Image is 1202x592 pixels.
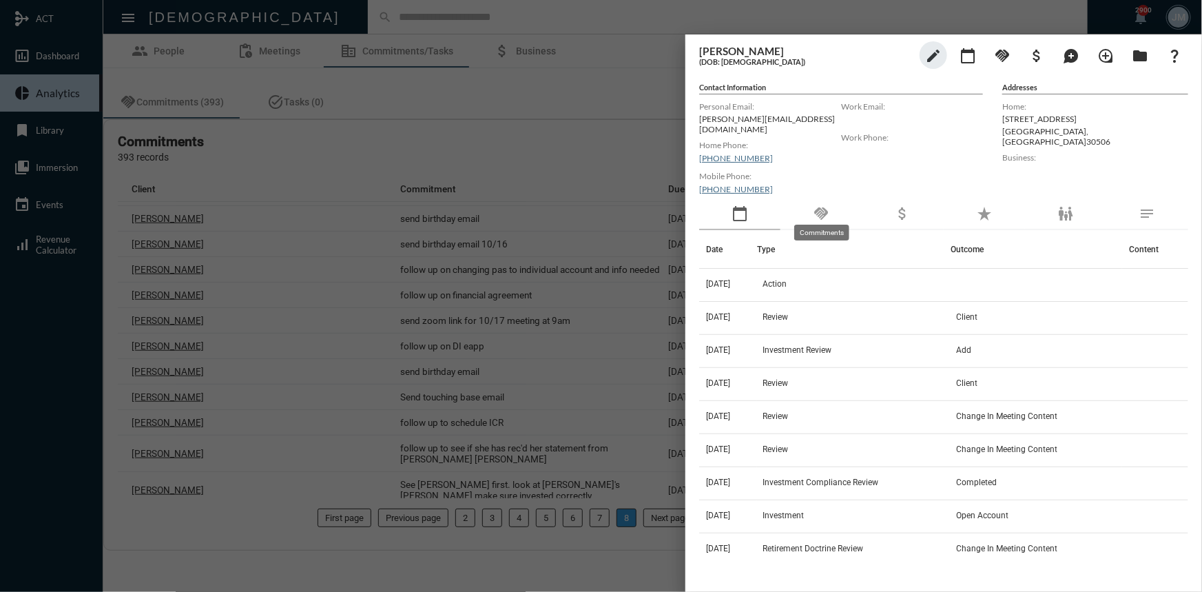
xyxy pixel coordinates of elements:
[763,345,831,355] span: Investment Review
[1002,152,1188,163] label: Business:
[1057,205,1074,222] mat-icon: family_restroom
[1028,48,1045,64] mat-icon: attach_money
[951,230,1122,269] th: Outcome
[956,445,1057,454] span: Change In Meeting Content
[954,41,982,69] button: Add meeting
[699,184,773,194] a: [PHONE_NUMBER]
[706,511,730,520] span: [DATE]
[925,48,942,64] mat-icon: edit
[994,48,1011,64] mat-icon: handshake
[895,205,911,222] mat-icon: attach_money
[1002,83,1188,94] h5: Addresses
[699,140,841,150] label: Home Phone:
[841,101,983,112] label: Work Email:
[699,101,841,112] label: Personal Email:
[1002,114,1188,124] p: [STREET_ADDRESS]
[706,411,730,421] span: [DATE]
[813,205,829,222] mat-icon: handshake
[699,45,913,57] h3: [PERSON_NAME]
[699,57,913,66] h5: (DOB: [DEMOGRAPHIC_DATA])
[1122,230,1188,269] th: Content
[763,544,863,553] span: Retirement Doctrine Review
[763,411,788,421] span: Review
[699,83,983,94] h5: Contact Information
[988,41,1016,69] button: Add Commitment
[763,378,788,388] span: Review
[1002,126,1188,147] p: [GEOGRAPHIC_DATA] , [GEOGRAPHIC_DATA] 30506
[794,225,849,241] div: Commitments
[920,41,947,69] button: edit person
[1063,48,1079,64] mat-icon: maps_ugc
[1023,41,1050,69] button: Add Business
[1002,101,1188,112] label: Home:
[763,279,787,289] span: Action
[706,445,730,454] span: [DATE]
[699,114,841,134] p: [PERSON_NAME][EMAIL_ADDRESS][DOMAIN_NAME]
[1057,41,1085,69] button: Add Mention
[706,478,730,487] span: [DATE]
[956,511,1008,520] span: Open Account
[763,445,788,454] span: Review
[699,171,841,181] label: Mobile Phone:
[1161,41,1188,69] button: What If?
[976,205,993,222] mat-icon: star_rate
[699,153,773,163] a: [PHONE_NUMBER]
[706,312,730,322] span: [DATE]
[699,230,757,269] th: Date
[960,48,976,64] mat-icon: calendar_today
[956,312,977,322] span: Client
[956,478,997,487] span: Completed
[1139,205,1156,222] mat-icon: notes
[732,205,748,222] mat-icon: calendar_today
[956,544,1057,553] span: Change In Meeting Content
[706,345,730,355] span: [DATE]
[706,544,730,553] span: [DATE]
[763,478,878,487] span: Investment Compliance Review
[1132,48,1148,64] mat-icon: folder
[763,312,788,322] span: Review
[763,511,804,520] span: Investment
[1166,48,1183,64] mat-icon: question_mark
[956,411,1057,421] span: Change In Meeting Content
[1126,41,1154,69] button: Archives
[841,132,983,143] label: Work Phone:
[956,378,977,388] span: Client
[706,279,730,289] span: [DATE]
[706,378,730,388] span: [DATE]
[1097,48,1114,64] mat-icon: loupe
[956,345,971,355] span: Add
[757,230,951,269] th: Type
[1092,41,1119,69] button: Add Introduction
